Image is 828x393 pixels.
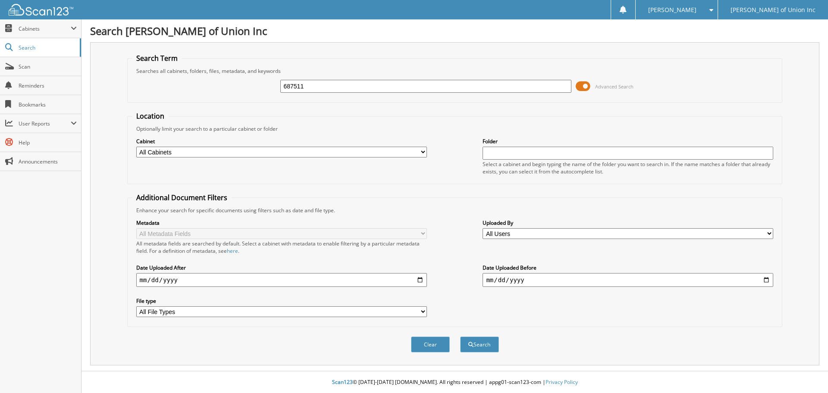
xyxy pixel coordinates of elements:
div: Select a cabinet and begin typing the name of the folder you want to search in. If the name match... [483,160,773,175]
div: © [DATE]-[DATE] [DOMAIN_NAME]. All rights reserved | appg01-scan123-com | [82,372,828,393]
label: Cabinet [136,138,427,145]
label: Metadata [136,219,427,226]
a: here [227,247,238,255]
span: Advanced Search [595,83,634,90]
button: Search [460,336,499,352]
label: Date Uploaded After [136,264,427,271]
div: Searches all cabinets, folders, files, metadata, and keywords [132,67,778,75]
h1: Search [PERSON_NAME] of Union Inc [90,24,819,38]
label: Uploaded By [483,219,773,226]
button: Clear [411,336,450,352]
img: scan123-logo-white.svg [9,4,73,16]
span: Cabinets [19,25,71,32]
input: end [483,273,773,287]
div: All metadata fields are searched by default. Select a cabinet with metadata to enable filtering b... [136,240,427,255]
span: Announcements [19,158,77,165]
span: Scan123 [332,378,353,386]
legend: Location [132,111,169,121]
span: User Reports [19,120,71,127]
span: Reminders [19,82,77,89]
div: Enhance your search for specific documents using filters such as date and file type. [132,207,778,214]
label: Folder [483,138,773,145]
span: [PERSON_NAME] of Union Inc [731,7,815,13]
legend: Additional Document Filters [132,193,232,202]
div: Optionally limit your search to a particular cabinet or folder [132,125,778,132]
span: Bookmarks [19,101,77,108]
span: Search [19,44,75,51]
input: start [136,273,427,287]
span: Scan [19,63,77,70]
a: Privacy Policy [546,378,578,386]
label: Date Uploaded Before [483,264,773,271]
span: [PERSON_NAME] [648,7,696,13]
label: File type [136,297,427,305]
span: Help [19,139,77,146]
legend: Search Term [132,53,182,63]
iframe: Chat Widget [785,352,828,393]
